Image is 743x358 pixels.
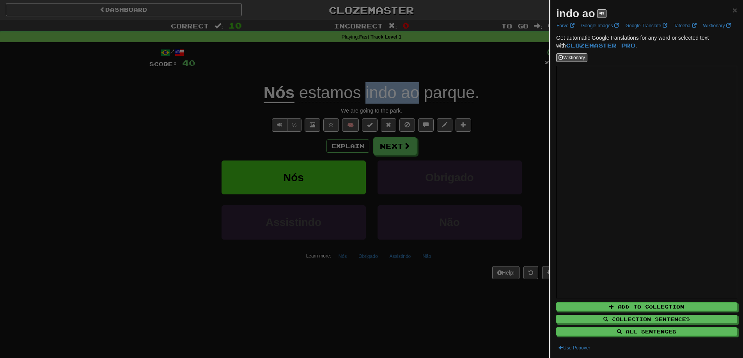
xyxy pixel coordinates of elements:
a: Google Images [579,21,621,30]
button: Use Popover [556,344,592,352]
a: Clozemaster Pro [566,42,635,49]
button: All Sentences [556,327,737,336]
p: Get automatic Google translations for any word or selected text with . [556,34,737,49]
a: Tatoeba [672,21,699,30]
a: Forvo [554,21,577,30]
span: × [732,5,737,14]
button: Wiktionary [556,53,587,62]
a: Wiktionary [701,21,733,30]
button: Close [732,6,737,14]
a: Google Translate [623,21,670,30]
button: Add to Collection [556,302,737,311]
button: Collection Sentences [556,315,737,323]
strong: indo ao [556,7,595,19]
